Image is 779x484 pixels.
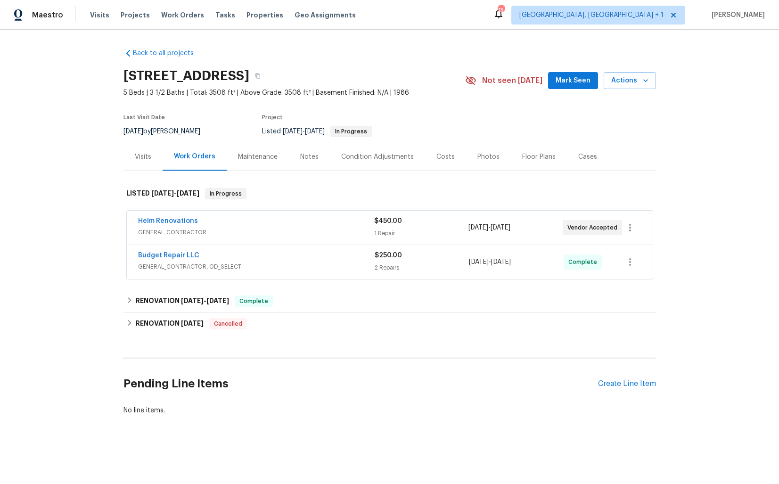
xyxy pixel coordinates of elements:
[135,152,151,162] div: Visits
[123,49,214,58] a: Back to all projects
[123,126,212,137] div: by [PERSON_NAME]
[123,179,656,209] div: LISTED [DATE]-[DATE]In Progress
[121,10,150,20] span: Projects
[206,297,229,304] span: [DATE]
[375,252,402,259] span: $250.00
[151,190,174,197] span: [DATE]
[374,229,468,238] div: 1 Repair
[161,10,204,20] span: Work Orders
[181,297,204,304] span: [DATE]
[126,188,199,199] h6: LISTED
[283,128,325,135] span: -
[90,10,109,20] span: Visits
[611,75,648,87] span: Actions
[568,257,601,267] span: Complete
[491,224,510,231] span: [DATE]
[604,72,656,90] button: Actions
[177,190,199,197] span: [DATE]
[341,152,414,162] div: Condition Adjustments
[522,152,556,162] div: Floor Plans
[300,152,319,162] div: Notes
[556,75,590,87] span: Mark Seen
[123,71,249,81] h2: [STREET_ADDRESS]
[138,228,374,237] span: GENERAL_CONTRACTOR
[331,129,371,134] span: In Progress
[210,319,246,328] span: Cancelled
[138,252,199,259] a: Budget Repair LLC
[305,128,325,135] span: [DATE]
[123,406,656,415] div: No line items.
[123,115,165,120] span: Last Visit Date
[469,257,511,267] span: -
[136,318,204,329] h6: RENOVATION
[519,10,664,20] span: [GEOGRAPHIC_DATA], [GEOGRAPHIC_DATA] + 1
[498,6,504,15] div: 15
[249,67,266,84] button: Copy Address
[567,223,621,232] span: Vendor Accepted
[246,10,283,20] span: Properties
[482,76,542,85] span: Not seen [DATE]
[206,189,246,198] span: In Progress
[123,88,465,98] span: 5 Beds | 3 1/2 Baths | Total: 3508 ft² | Above Grade: 3508 ft² | Basement Finished: N/A | 1986
[491,259,511,265] span: [DATE]
[123,312,656,335] div: RENOVATION [DATE]Cancelled
[548,72,598,90] button: Mark Seen
[436,152,455,162] div: Costs
[468,223,510,232] span: -
[238,152,278,162] div: Maintenance
[598,379,656,388] div: Create Line Item
[123,362,598,406] h2: Pending Line Items
[123,290,656,312] div: RENOVATION [DATE]-[DATE]Complete
[138,262,375,271] span: GENERAL_CONTRACTOR, OD_SELECT
[32,10,63,20] span: Maestro
[151,190,199,197] span: -
[375,263,469,272] div: 2 Repairs
[262,128,372,135] span: Listed
[215,12,235,18] span: Tasks
[295,10,356,20] span: Geo Assignments
[123,128,143,135] span: [DATE]
[578,152,597,162] div: Cases
[181,320,204,327] span: [DATE]
[477,152,500,162] div: Photos
[468,224,488,231] span: [DATE]
[374,218,402,224] span: $450.00
[138,218,198,224] a: Helm Renovations
[262,115,283,120] span: Project
[174,152,215,161] div: Work Orders
[708,10,765,20] span: [PERSON_NAME]
[181,297,229,304] span: -
[136,295,229,307] h6: RENOVATION
[283,128,303,135] span: [DATE]
[469,259,489,265] span: [DATE]
[236,296,272,306] span: Complete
